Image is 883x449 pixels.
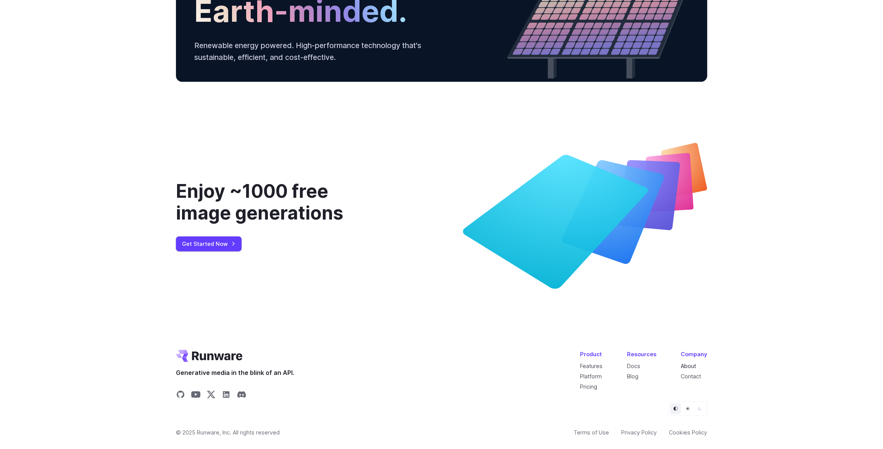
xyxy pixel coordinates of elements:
[176,180,383,224] div: Enjoy ~1000 free image generations
[668,401,707,416] ul: Theme selector
[627,363,640,369] a: Docs
[580,383,597,390] a: Pricing
[580,350,603,359] div: Product
[580,373,602,380] a: Platform
[621,428,657,437] a: Privacy Policy
[681,373,701,380] a: Contact
[681,363,696,369] a: About
[681,350,707,359] div: Company
[206,390,216,401] a: Share on X
[669,428,707,437] a: Cookies Policy
[580,363,603,369] a: Features
[191,390,200,401] a: Share on YouTube
[627,350,656,359] div: Resources
[176,368,294,378] span: Generative media in the blink of an API.
[176,350,242,362] a: Go to /
[176,236,242,251] a: Get Started Now
[670,403,681,414] button: Default
[222,390,231,401] a: Share on LinkedIn
[574,428,609,437] a: Terms of Use
[176,390,185,401] a: Share on GitHub
[194,40,441,63] p: Renewable energy powered. High-performance technology that's sustainable, efficient, and cost-eff...
[627,373,638,380] a: Blog
[682,403,693,414] button: Light
[237,390,246,401] a: Share on Discord
[176,428,280,437] span: © 2025 Runware, Inc. All rights reserved
[694,403,705,414] button: Dark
